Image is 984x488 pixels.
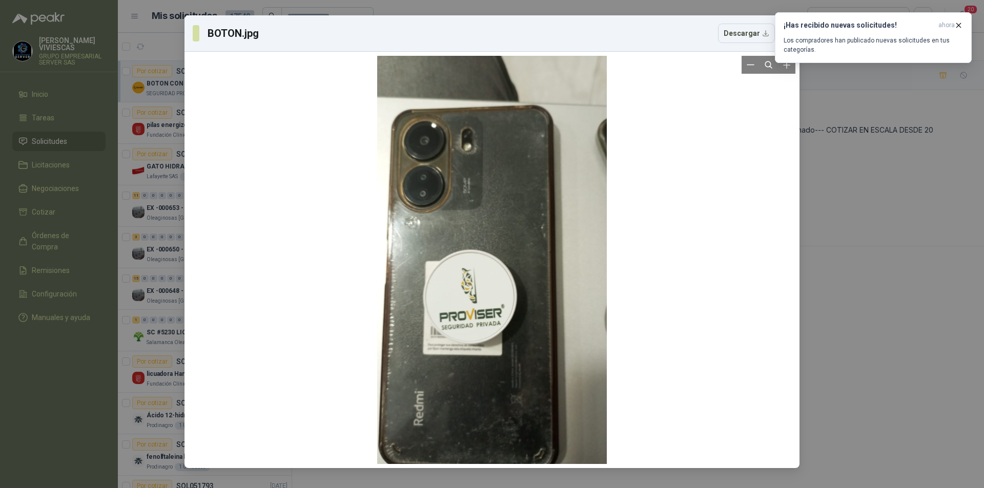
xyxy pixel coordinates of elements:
[938,21,955,30] span: ahora
[760,56,777,74] button: Reset zoom
[208,26,260,41] h3: BOTON.jpg
[784,21,934,30] h3: ¡Has recibido nuevas solicitudes!
[742,56,760,74] button: Zoom out
[718,24,775,43] button: Descargar
[784,36,963,54] p: Los compradores han publicado nuevas solicitudes en tus categorías.
[775,12,972,63] button: ¡Has recibido nuevas solicitudes!ahora Los compradores han publicado nuevas solicitudes en tus ca...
